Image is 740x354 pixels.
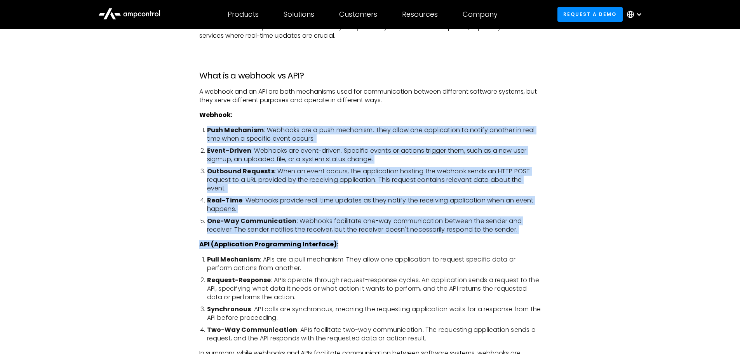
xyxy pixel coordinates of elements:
li: : Webhooks are event-driven. Specific events or actions trigger them, such as a new user sign-up,... [207,146,541,164]
a: Request a demo [557,7,623,21]
li: : When an event occurs, the application hosting the webhook sends an HTTP POST request to a URL p... [207,167,541,193]
div: Customers [339,10,377,19]
li: : Webhooks facilitate one-way communication between the sender and receiver. The sender notifies ... [207,217,541,234]
strong: Synchronous [207,305,251,314]
p: A webhook and an API are both mechanisms used for communication between different software system... [199,87,541,105]
li: : Webhooks provide real-time updates as they notify the receiving application when an event happens. [207,196,541,214]
strong: Two-Way Communication [207,325,298,334]
strong: Request-Response [207,276,271,284]
strong: Real-Time [207,196,243,205]
strong: Webhook: [199,110,232,119]
strong: One-Way Communication [207,216,297,225]
div: Solutions [284,10,314,19]
h3: What is a webhook vs API? [199,71,541,81]
div: Resources [402,10,438,19]
div: Company [463,10,498,19]
li: : APIs operate through request-response cycles. An application sends a request to the API, specif... [207,276,541,302]
li: : APIs are a pull mechanism. They allow one application to request specific data or perform actio... [207,255,541,273]
strong: Push Mechanism [207,126,264,134]
li: : API calls are synchronous, meaning the requesting application waits for a response from the API... [207,305,541,323]
strong: Outbound Requests [207,167,275,176]
div: Products [228,10,259,19]
li: : Webhooks are a push mechanism. They allow one application to notify another in real time when a... [207,126,541,143]
p: ‍ [199,47,541,55]
strong: Event-Driven [207,146,251,155]
li: : APIs facilitate two-way communication. The requesting application sends a request, and the API ... [207,326,541,343]
strong: Pull Mechanism [207,255,260,264]
strong: API (Application Programming Interface): [199,240,338,249]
